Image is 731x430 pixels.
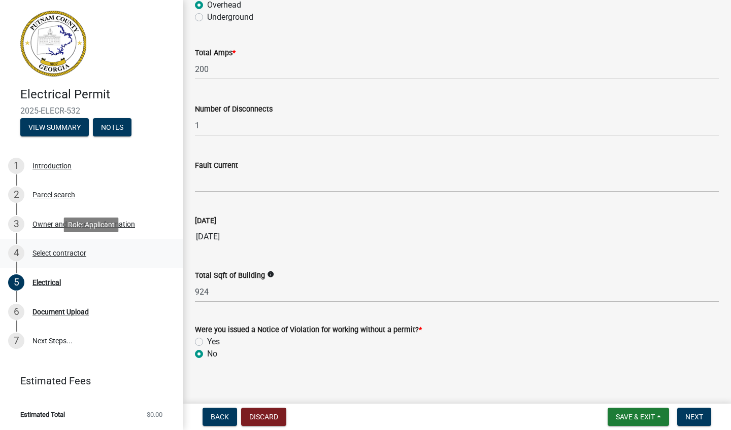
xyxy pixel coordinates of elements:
[20,106,162,116] span: 2025-ELECR-532
[616,413,655,421] span: Save & Exit
[195,327,422,334] label: Were you issued a Notice of Violation for working without a permit?
[195,162,238,169] label: Fault Current
[32,191,75,198] div: Parcel search
[32,249,86,257] div: Select contractor
[677,408,711,426] button: Next
[8,187,24,203] div: 2
[8,371,167,391] a: Estimated Fees
[32,162,72,169] div: Introduction
[32,221,135,228] div: Owner and Property Information
[267,271,274,278] i: info
[195,106,273,113] label: Number of Disconnects
[211,413,229,421] span: Back
[195,50,236,57] label: Total Amps
[207,11,253,23] label: Underground
[93,118,131,136] button: Notes
[20,87,175,102] h4: Electrical Permit
[685,413,703,421] span: Next
[8,274,24,291] div: 5
[8,333,24,349] div: 7
[20,118,89,136] button: View Summary
[207,348,217,360] label: No
[147,411,162,418] span: $0.00
[8,216,24,232] div: 3
[207,336,220,348] label: Yes
[32,308,89,315] div: Document Upload
[20,411,65,418] span: Estimated Total
[203,408,237,426] button: Back
[241,408,286,426] button: Discard
[64,218,119,232] div: Role: Applicant
[608,408,669,426] button: Save & Exit
[8,304,24,320] div: 6
[8,158,24,174] div: 1
[93,124,131,132] wm-modal-confirm: Notes
[20,11,86,77] img: Putnam County, Georgia
[195,218,216,225] label: [DATE]
[8,245,24,261] div: 4
[20,124,89,132] wm-modal-confirm: Summary
[195,272,265,279] label: Total Sqft of Building
[32,279,61,286] div: Electrical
